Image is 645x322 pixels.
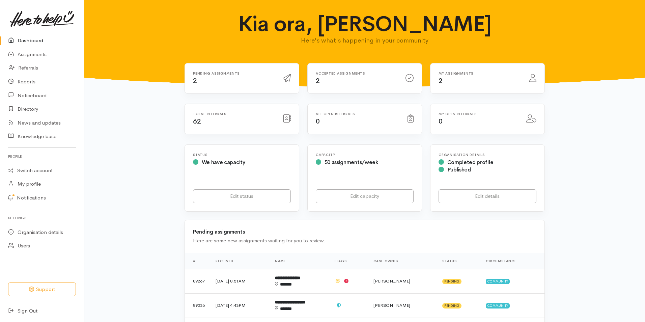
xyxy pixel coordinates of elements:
[316,112,399,116] h6: All open referrals
[193,153,291,157] h6: Status
[316,189,414,203] a: Edit capacity
[325,159,378,166] span: 50 assignments/week
[439,117,443,126] span: 0
[368,269,437,293] td: [PERSON_NAME]
[185,269,210,293] td: 89267
[316,72,397,75] h6: Accepted assignments
[329,253,368,269] th: Flags
[210,253,270,269] th: Received
[442,279,461,284] span: Pending
[8,152,76,161] h6: Profile
[480,253,544,269] th: Circumstance
[439,189,536,203] a: Edit details
[185,253,210,269] th: #
[193,117,201,126] span: 62
[270,253,329,269] th: Name
[439,153,536,157] h6: Organisation Details
[437,253,480,269] th: Status
[193,237,536,245] div: Here are some new assignments waiting for you to review.
[439,112,518,116] h6: My open referrals
[193,72,275,75] h6: Pending assignments
[486,279,510,284] span: Community
[447,159,494,166] span: Completed profile
[316,77,320,85] span: 2
[193,112,275,116] h6: Total referrals
[442,303,461,308] span: Pending
[447,166,471,173] span: Published
[439,77,443,85] span: 2
[8,213,76,222] h6: Settings
[368,253,437,269] th: Case Owner
[368,293,437,318] td: [PERSON_NAME]
[316,117,320,126] span: 0
[193,189,291,203] a: Edit status
[233,12,497,36] h1: Kia ora, [PERSON_NAME]
[185,293,210,318] td: 89336
[210,269,270,293] td: [DATE] 8:51AM
[202,159,245,166] span: We have capacity
[193,229,245,235] b: Pending assignments
[193,77,197,85] span: 2
[233,36,497,45] p: Here's what's happening in your community
[210,293,270,318] td: [DATE] 4:43PM
[486,303,510,308] span: Community
[8,283,76,296] button: Support
[439,72,521,75] h6: My assignments
[316,153,414,157] h6: Capacity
